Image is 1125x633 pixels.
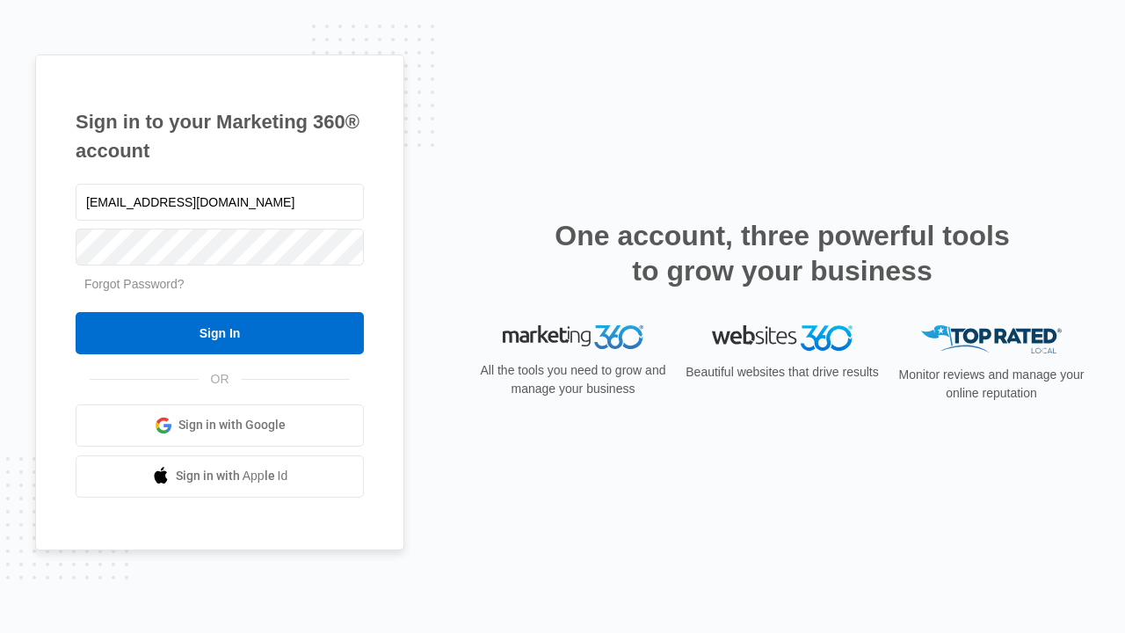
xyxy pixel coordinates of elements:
[178,416,286,434] span: Sign in with Google
[176,467,288,485] span: Sign in with Apple Id
[84,277,185,291] a: Forgot Password?
[76,184,364,221] input: Email
[684,363,881,382] p: Beautiful websites that drive results
[199,370,242,389] span: OR
[921,325,1062,354] img: Top Rated Local
[549,218,1015,288] h2: One account, three powerful tools to grow your business
[503,325,643,350] img: Marketing 360
[712,325,853,351] img: Websites 360
[76,312,364,354] input: Sign In
[76,107,364,165] h1: Sign in to your Marketing 360® account
[893,366,1090,403] p: Monitor reviews and manage your online reputation
[76,404,364,447] a: Sign in with Google
[76,455,364,498] a: Sign in with Apple Id
[475,361,671,398] p: All the tools you need to grow and manage your business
